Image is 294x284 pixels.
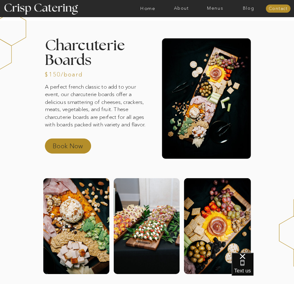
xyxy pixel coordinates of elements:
[45,38,160,51] h2: Charcuterie Boards
[232,6,265,11] a: Blog
[53,141,96,153] a: Book Now
[165,6,198,11] a: About
[232,253,294,284] iframe: podium webchat widget bubble
[266,6,291,11] a: Contact
[45,71,73,76] h3: $150/board
[45,83,148,134] p: A perfect french classic to add to your event, our charcuterie boards offer a delicious smatterin...
[131,6,165,11] a: Home
[198,6,232,11] a: Menus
